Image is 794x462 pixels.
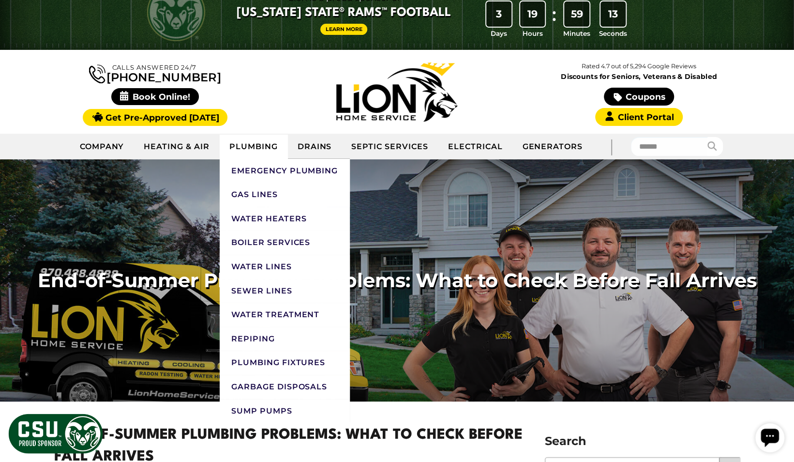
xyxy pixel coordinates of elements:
[563,29,590,38] span: Minutes
[89,62,221,83] a: [PHONE_NUMBER]
[7,413,104,455] img: CSU Sponsor Badge
[604,88,674,106] a: Coupons
[600,1,626,27] div: 13
[83,109,227,126] a: Get Pre-Approved [DATE]
[592,134,631,159] div: |
[70,135,135,159] a: Company
[518,61,760,72] p: Rated 4.7 out of 5,294 Google Reviews
[220,303,350,327] a: Water Treatment
[134,135,219,159] a: Heating & Air
[4,4,33,33] div: Open chat widget
[491,29,507,38] span: Days
[220,183,350,207] a: Gas Lines
[220,231,350,255] a: Boiler Services
[220,159,350,183] a: Emergency Plumbing
[595,108,682,126] a: Client Portal
[549,1,559,39] div: :
[220,375,350,399] a: Garbage Disposals
[288,135,342,159] a: Drains
[220,135,288,159] a: Plumbing
[486,1,511,27] div: 3
[523,29,543,38] span: Hours
[512,135,592,159] a: Generators
[237,5,451,21] span: [US_STATE] State® Rams™ Football
[599,29,627,38] span: Seconds
[564,1,589,27] div: 59
[538,432,748,450] span: Search
[220,351,350,375] a: Plumbing Fixtures
[342,135,438,159] a: Septic Services
[220,279,350,303] a: Sewer Lines
[220,327,350,351] a: Repiping
[336,62,457,122] img: Lion Home Service
[438,135,513,159] a: Electrical
[520,73,758,80] span: Discounts for Seniors, Veterans & Disabled
[520,1,545,27] div: 19
[111,88,199,105] span: Book Online!
[220,207,350,231] a: Water Heaters
[320,24,368,35] a: Learn More
[220,255,350,279] a: Water Lines
[220,399,350,423] a: Sump Pumps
